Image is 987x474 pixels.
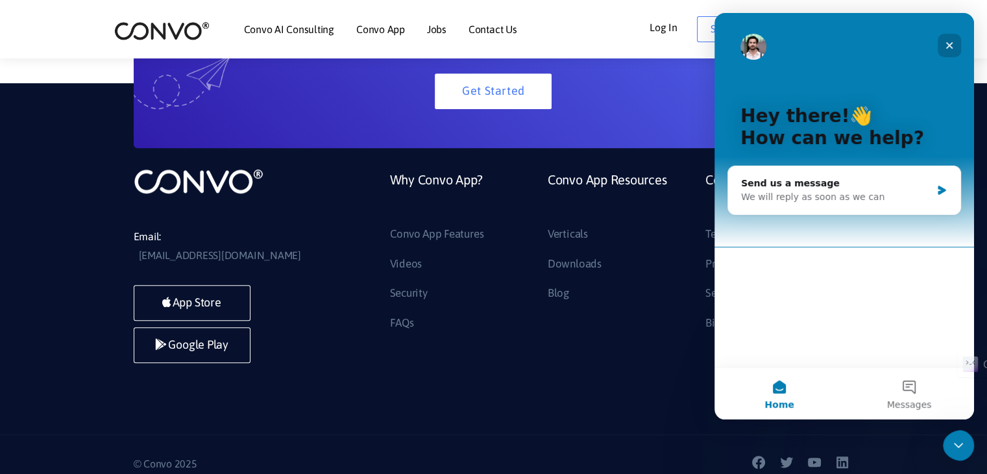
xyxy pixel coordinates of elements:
[134,227,328,266] li: Email:
[714,13,974,419] iframe: Intercom live chat
[390,168,483,224] a: Why Convo App?
[390,224,484,245] a: Convo App Features
[705,254,771,275] a: Privacy Policy
[390,283,428,304] a: Security
[114,21,210,41] img: logo_2.png
[435,73,552,109] button: Get Started
[244,24,334,34] a: Convo AI Consulting
[390,313,414,334] a: FAQs
[548,283,569,304] a: Blog
[134,327,250,363] a: Google Play
[705,313,766,334] a: Billing Terms
[943,430,983,461] iframe: Intercom live chat
[697,16,779,42] a: Sign up Free
[548,254,602,275] a: Downloads
[390,254,422,275] a: Videos
[134,455,484,474] p: © Convo 2025
[705,224,766,245] a: Terms of Use
[548,224,588,245] a: Verticals
[380,168,854,343] div: Footer
[134,168,263,195] img: logo_not_found
[650,16,697,37] a: Log In
[469,24,517,34] a: Contact Us
[139,246,301,266] a: [EMAIL_ADDRESS][DOMAIN_NAME]
[134,285,250,321] a: App Store
[427,24,446,34] a: Jobs
[705,168,810,224] a: Convo App Policies
[548,168,666,224] a: Convo App Resources
[356,24,405,34] a: Convo App
[705,283,774,304] a: Security Policy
